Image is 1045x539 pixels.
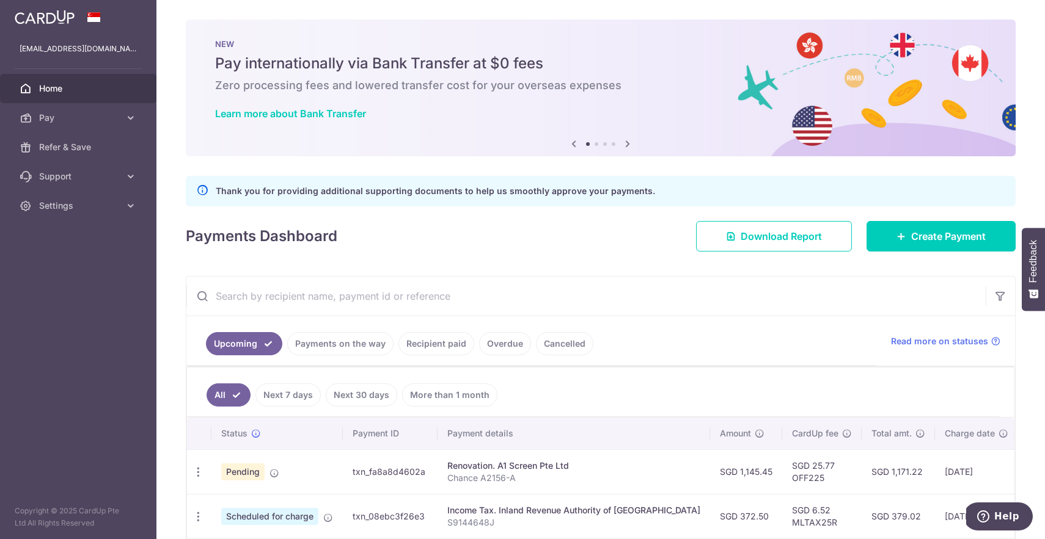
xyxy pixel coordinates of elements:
[862,449,935,494] td: SGD 1,171.22
[447,516,700,529] p: S9144648J
[326,383,397,407] a: Next 30 days
[39,112,120,124] span: Pay
[536,332,593,355] a: Cancelled
[402,383,497,407] a: More than 1 month
[221,463,265,480] span: Pending
[39,200,120,212] span: Settings
[741,229,822,244] span: Download Report
[398,332,474,355] a: Recipient paid
[20,43,137,55] p: [EMAIL_ADDRESS][DOMAIN_NAME]
[186,20,1016,156] img: Bank transfer banner
[447,504,700,516] div: Income Tax. Inland Revenue Authority of [GEOGRAPHIC_DATA]
[39,82,120,95] span: Home
[447,460,700,472] div: Renovation. A1 Screen Pte Ltd
[935,494,1018,538] td: [DATE]
[255,383,321,407] a: Next 7 days
[221,508,318,525] span: Scheduled for charge
[221,427,248,440] span: Status
[186,277,986,316] input: Search by recipient name, payment id or reference
[710,449,782,494] td: SGD 1,145.45
[207,383,251,407] a: All
[867,221,1016,251] a: Create Payment
[343,494,438,538] td: txn_08ebc3f26e3
[871,427,912,440] span: Total amt.
[891,335,1000,347] a: Read more on statuses
[287,332,394,355] a: Payments on the way
[215,107,366,120] a: Learn more about Bank Transfer
[696,221,852,251] a: Download Report
[186,225,337,247] h4: Payments Dashboard
[343,449,438,494] td: txn_fa8a8d4602a
[479,332,531,355] a: Overdue
[1028,240,1039,283] span: Feedback
[1022,228,1045,311] button: Feedback - Show survey
[782,449,862,494] td: SGD 25.77 OFF225
[438,418,710,449] th: Payment details
[720,427,751,440] span: Amount
[911,229,986,244] span: Create Payment
[215,78,986,93] h6: Zero processing fees and lowered transfer cost for your overseas expenses
[343,418,438,449] th: Payment ID
[215,39,986,49] p: NEW
[215,54,986,73] h5: Pay internationally via Bank Transfer at $0 fees
[966,502,1033,533] iframe: Opens a widget where you can find more information
[447,472,700,484] p: Chance A2156-A
[710,494,782,538] td: SGD 372.50
[935,449,1018,494] td: [DATE]
[206,332,282,355] a: Upcoming
[39,170,120,183] span: Support
[891,335,988,347] span: Read more on statuses
[945,427,995,440] span: Charge date
[216,184,655,198] p: Thank you for providing additional supporting documents to help us smoothly approve your payments.
[862,494,935,538] td: SGD 379.02
[39,141,120,153] span: Refer & Save
[792,427,838,440] span: CardUp fee
[15,10,75,24] img: CardUp
[782,494,862,538] td: SGD 6.52 MLTAX25R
